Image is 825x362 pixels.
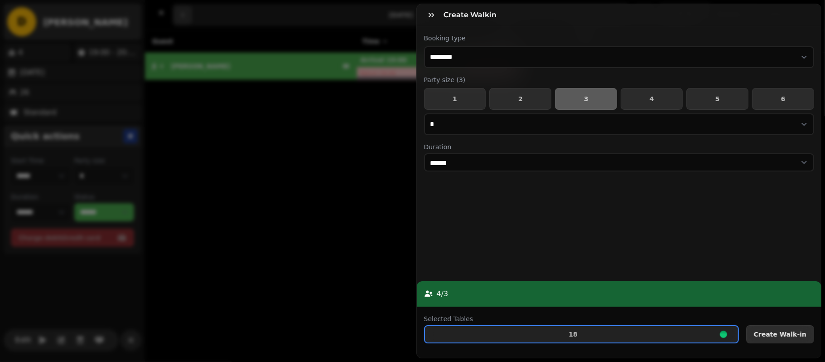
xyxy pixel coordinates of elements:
[760,96,806,102] span: 6
[686,88,748,110] button: 5
[424,325,739,343] button: 18
[424,34,815,43] label: Booking type
[569,331,577,338] p: 18
[489,88,551,110] button: 2
[424,314,739,323] label: Selected Tables
[424,88,486,110] button: 1
[746,325,814,343] button: Create Walk-in
[437,289,449,299] p: 4 / 3
[754,331,806,338] span: Create Walk-in
[424,142,815,152] label: Duration
[444,10,501,20] h3: Create walkin
[752,88,814,110] button: 6
[432,96,478,102] span: 1
[497,96,544,102] span: 2
[621,88,683,110] button: 4
[563,96,609,102] span: 3
[628,96,675,102] span: 4
[424,75,815,84] label: Party size ( 3 )
[694,96,741,102] span: 5
[555,88,617,110] button: 3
